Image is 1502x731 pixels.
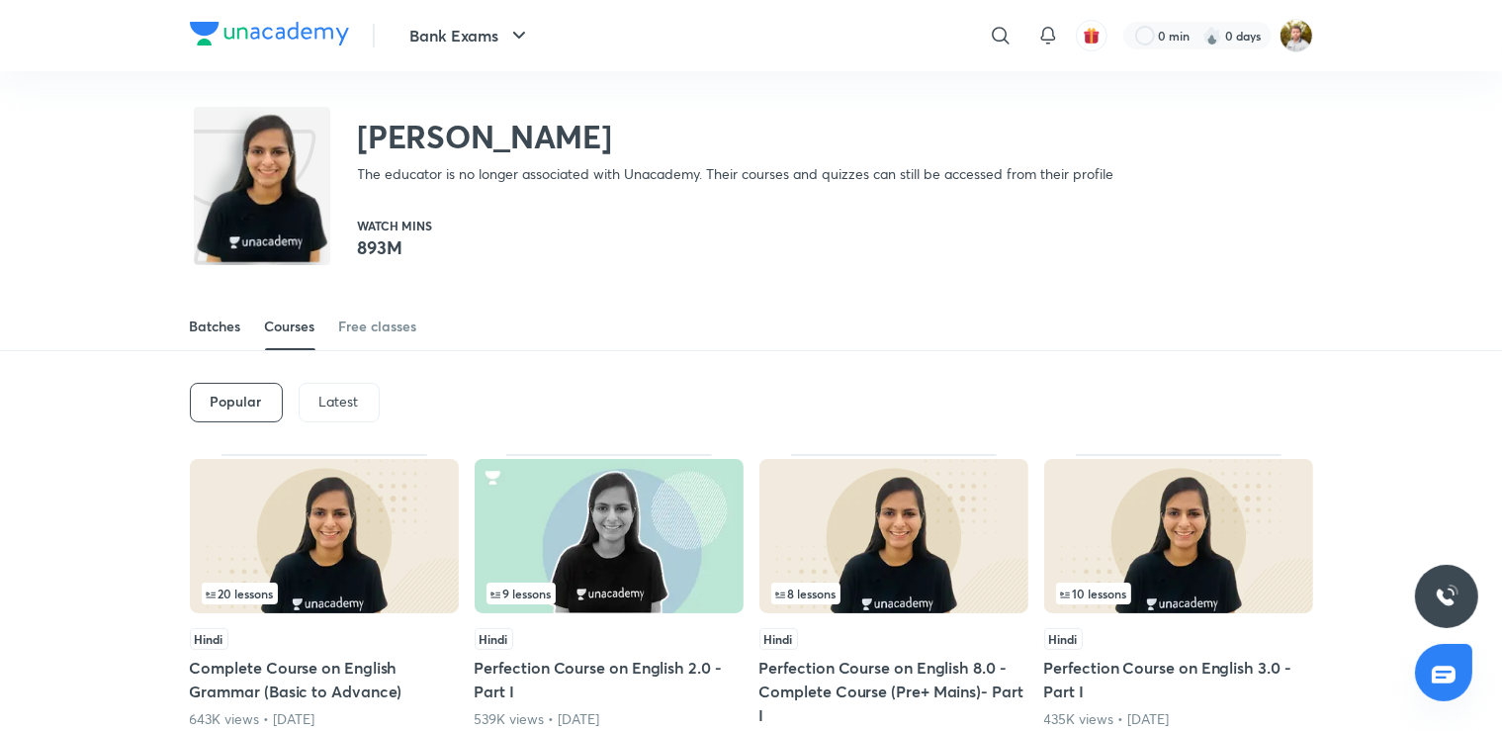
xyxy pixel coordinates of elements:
div: infocontainer [202,583,447,604]
div: Courses [265,317,315,336]
p: 893M [358,235,433,259]
div: 539K views • 3 years ago [475,709,744,729]
h5: Perfection Course on English 8.0 - Complete Course (Pre+ Mains)- Part I [759,656,1028,727]
div: 643K views • 5 years ago [190,709,459,729]
div: left [1056,583,1301,604]
span: Hindi [475,628,513,650]
h5: Perfection Course on English 3.0 - Part I [1044,656,1313,703]
p: Latest [319,394,359,410]
img: class [194,111,330,265]
img: ttu [1435,585,1458,608]
img: Thumbnail [190,459,459,613]
div: left [771,583,1016,604]
span: 10 lessons [1060,588,1127,599]
div: Free classes [339,317,417,336]
div: Batches [190,317,241,336]
span: 9 lessons [490,588,552,599]
div: infosection [771,583,1016,604]
h2: [PERSON_NAME] [358,117,1114,156]
h6: Popular [211,394,262,410]
div: infocontainer [1056,583,1301,604]
div: infosection [202,583,447,604]
div: infosection [1056,583,1301,604]
div: left [486,583,732,604]
img: Thumbnail [475,459,744,613]
p: Watch mins [358,220,433,231]
span: Hindi [190,628,228,650]
a: Company Logo [190,22,349,50]
div: infocontainer [486,583,732,604]
div: left [202,583,447,604]
img: Thumbnail [759,459,1028,613]
div: 435K views • 3 years ago [1044,709,1313,729]
p: The educator is no longer associated with Unacademy. Their courses and quizzes can still be acces... [358,164,1114,184]
div: infocontainer [771,583,1016,604]
a: Batches [190,303,241,350]
button: avatar [1076,20,1107,51]
img: Company Logo [190,22,349,46]
div: infosection [486,583,732,604]
a: Courses [265,303,315,350]
span: 8 lessons [775,588,837,599]
img: streak [1202,26,1222,46]
span: 20 lessons [206,588,274,599]
h5: Complete Course on English Grammar (Basic to Advance) [190,656,459,703]
img: avatar [1083,27,1101,45]
span: Hindi [1044,628,1083,650]
a: Free classes [339,303,417,350]
span: Hindi [759,628,798,650]
img: Avirup Das [1280,19,1313,52]
h5: Perfection Course on English 2.0 - Part I [475,656,744,703]
img: Thumbnail [1044,459,1313,613]
button: Bank Exams [398,16,543,55]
